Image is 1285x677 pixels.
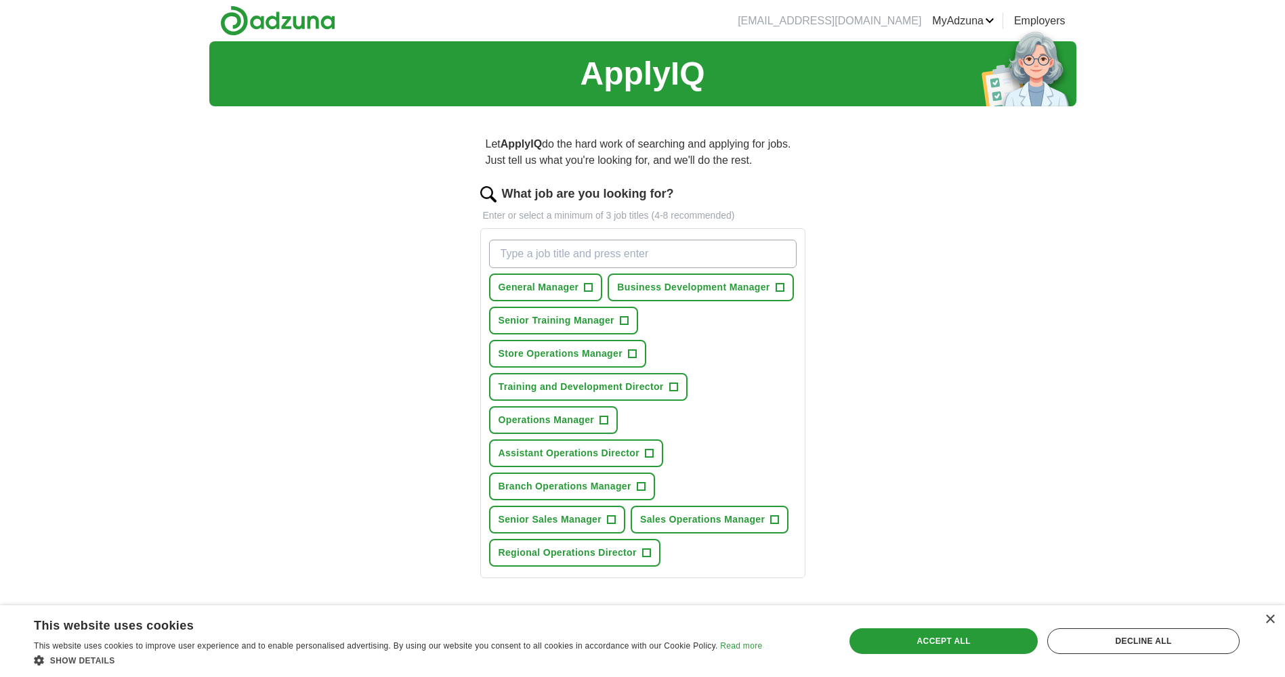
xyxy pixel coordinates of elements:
span: Senior Training Manager [499,313,614,328]
button: Senior Sales Manager [489,506,626,533]
p: Let do the hard work of searching and applying for jobs. Just tell us what you're looking for, an... [480,131,805,174]
button: Branch Operations Manager [489,473,655,500]
span: Business Development Manager [617,280,770,294]
label: What job are you looking for? [502,185,674,203]
p: Enter or select a minimum of 3 job titles (4-8 recommended) [480,209,805,223]
span: General Manager [499,280,579,294]
span: Senior Sales Manager [499,512,602,527]
span: Training and Development Director [499,380,664,394]
span: Regional Operations Director [499,546,637,560]
button: Regional Operations Director [489,539,660,567]
strong: ApplyIQ [501,138,542,150]
img: Adzuna logo [220,5,335,36]
button: Assistant Operations Director [489,439,664,467]
button: Training and Development Director [489,373,688,401]
span: Operations Manager [499,413,595,427]
div: Close [1265,615,1275,625]
span: Show details [50,656,115,665]
span: Branch Operations Manager [499,479,631,494]
div: Accept all [849,628,1038,654]
a: MyAdzuna [932,13,994,29]
button: Business Development Manager [608,274,793,301]
img: search.png [480,186,497,202]
input: Type a job title and press enter [489,240,797,268]
button: Operations Manager [489,406,618,434]
span: Assistant Operations Director [499,446,640,460]
span: Sales Operations Manager [640,512,765,527]
button: General Manager [489,274,603,301]
div: This website uses cookies [34,613,728,634]
div: Show details [34,653,762,667]
span: Store Operations Manager [499,347,623,361]
button: Sales Operations Manager [631,506,788,533]
button: Senior Training Manager [489,307,638,334]
button: Store Operations Manager [489,340,646,368]
a: Read more, opens a new window [720,641,762,651]
a: Employers [1014,13,1066,29]
h1: ApplyIQ [580,49,704,98]
span: This website uses cookies to improve user experience and to enable personalised advertising. By u... [34,641,718,651]
li: [EMAIL_ADDRESS][DOMAIN_NAME] [738,13,921,29]
div: Decline all [1047,628,1240,654]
